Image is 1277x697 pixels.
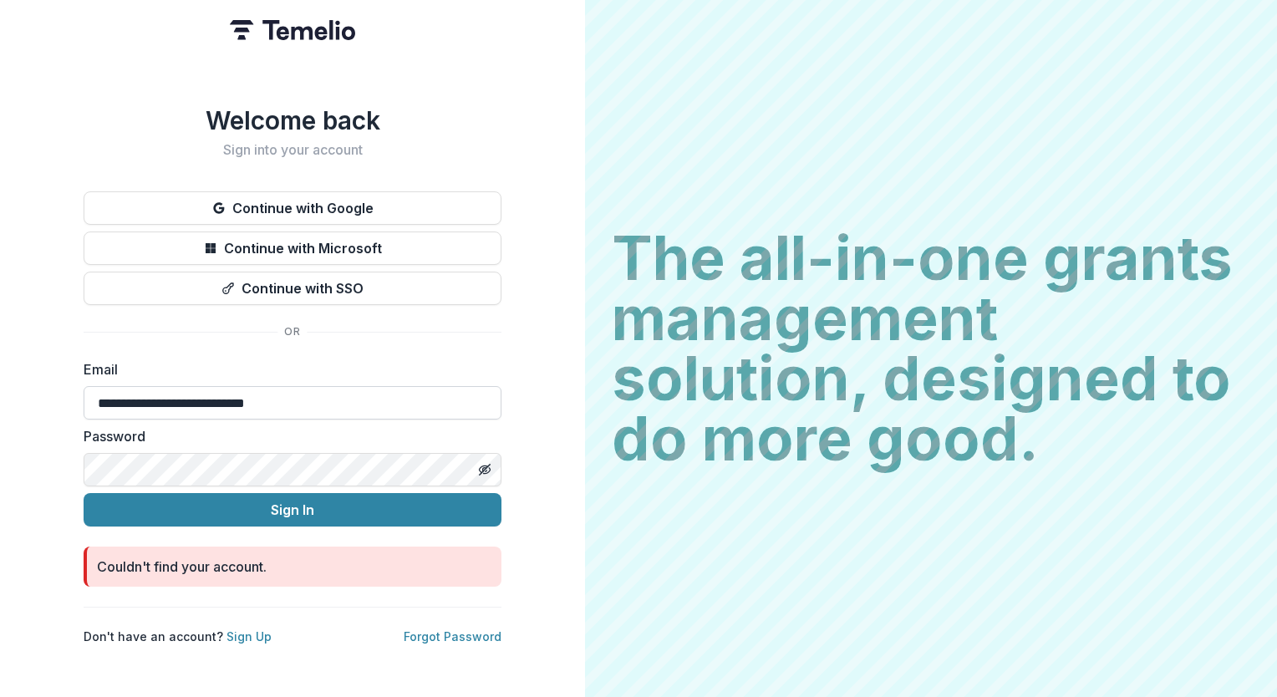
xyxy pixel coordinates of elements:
button: Sign In [84,493,501,527]
label: Email [84,359,491,379]
p: Don't have an account? [84,628,272,645]
button: Continue with Microsoft [84,231,501,265]
button: Toggle password visibility [471,456,498,483]
div: Couldn't find your account. [97,557,267,577]
a: Forgot Password [404,629,501,644]
a: Sign Up [226,629,272,644]
img: Temelio [230,20,355,40]
label: Password [84,426,491,446]
button: Continue with SSO [84,272,501,305]
button: Continue with Google [84,191,501,225]
h2: Sign into your account [84,142,501,158]
h1: Welcome back [84,105,501,135]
